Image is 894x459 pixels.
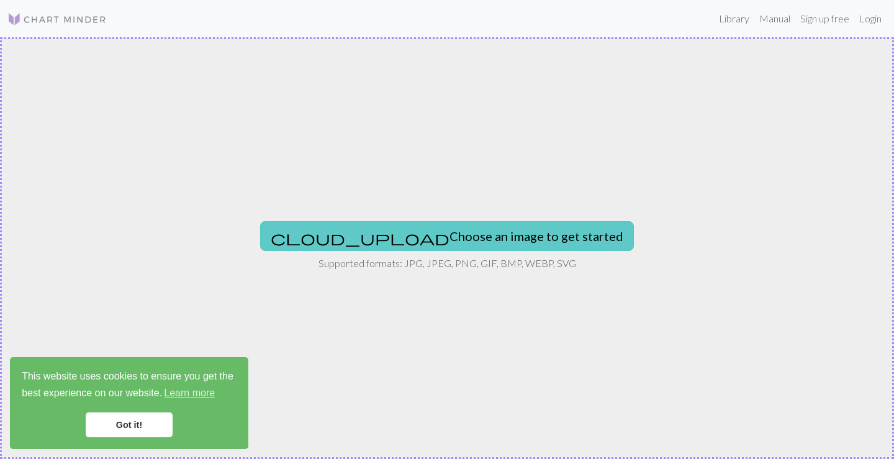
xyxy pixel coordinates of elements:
span: cloud_upload [271,229,449,247]
a: dismiss cookie message [86,412,173,437]
p: Supported formats: JPG, JPEG, PNG, GIF, BMP, WEBP, SVG [318,256,576,271]
button: Choose an image to get started [260,221,634,251]
a: Library [714,6,754,31]
a: Sign up free [795,6,854,31]
a: Manual [754,6,795,31]
img: Logo [7,12,107,27]
a: learn more about cookies [162,384,217,402]
span: This website uses cookies to ensure you get the best experience on our website. [22,369,237,402]
div: cookieconsent [10,357,248,449]
a: Login [854,6,887,31]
